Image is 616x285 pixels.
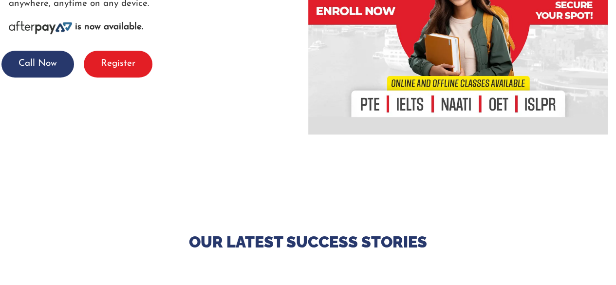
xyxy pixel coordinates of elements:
a: Register [84,59,152,68]
a: Call Now [1,59,74,68]
button: Register [84,51,152,77]
p: Our Latest Success Stories [9,232,608,252]
b: is now available. [75,22,143,32]
button: Call Now [1,51,74,77]
img: Afterpay-Logo [9,21,72,34]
